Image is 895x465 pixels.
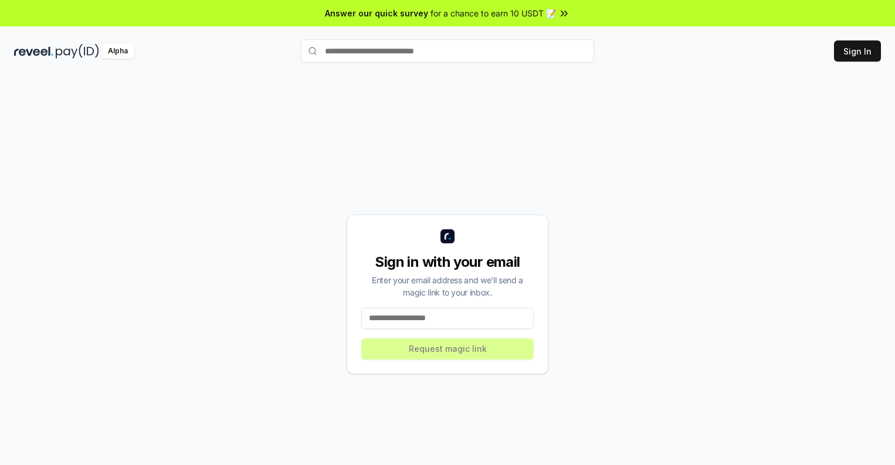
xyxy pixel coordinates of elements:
[361,274,534,298] div: Enter your email address and we’ll send a magic link to your inbox.
[101,44,134,59] div: Alpha
[430,7,556,19] span: for a chance to earn 10 USDT 📝
[440,229,455,243] img: logo_small
[325,7,428,19] span: Answer our quick survey
[361,253,534,271] div: Sign in with your email
[56,44,99,59] img: pay_id
[14,44,53,59] img: reveel_dark
[834,40,881,62] button: Sign In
